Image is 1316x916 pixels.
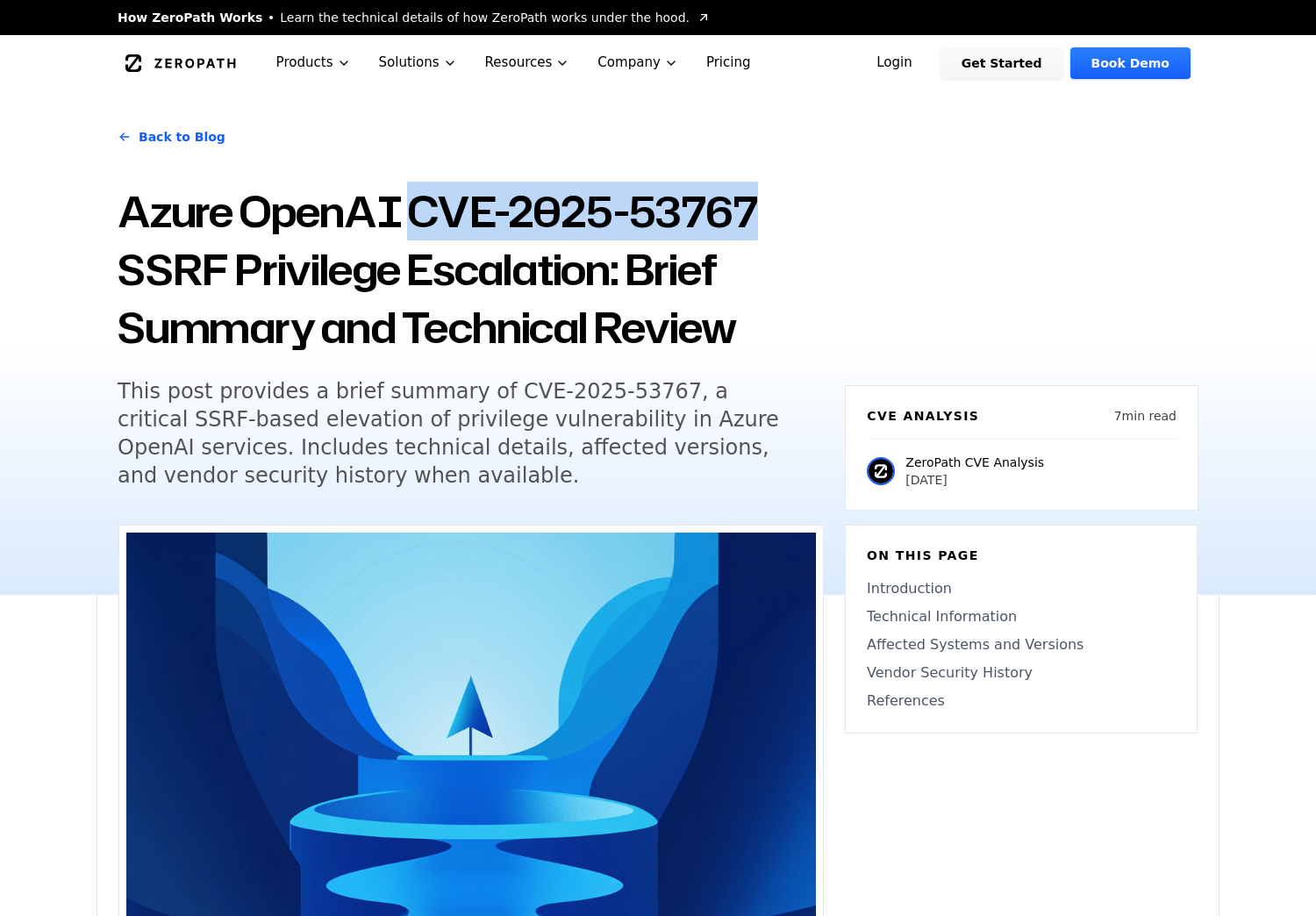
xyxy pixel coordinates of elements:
[471,35,584,90] button: Resources
[867,547,1176,564] h6: On this page
[118,9,262,26] span: How ZeroPath Works
[867,634,1176,655] a: Affected Systems and Versions
[262,35,365,90] button: Products
[867,457,895,485] img: ZeroPath CVE Analysis
[855,47,933,79] a: Login
[1070,47,1191,79] a: Book Demo
[1114,407,1177,425] p: 7 min read
[365,35,471,90] button: Solutions
[867,662,1176,683] a: Vendor Security History
[97,35,1219,90] nav: Global
[583,35,692,90] button: Company
[280,9,690,26] span: Learn the technical details of how ZeroPath works under the hood.
[118,182,824,356] h1: Azure OpenAI CVE-2025-53767 SSRF Privilege Escalation: Brief Summary and Technical Review
[867,407,979,425] h6: CVE Analysis
[905,471,1044,489] p: [DATE]
[867,691,1176,712] a: References
[867,606,1176,627] a: Technical Information
[692,35,765,90] a: Pricing
[118,112,225,161] a: Back to Blog
[118,9,711,26] a: How ZeroPath WorksLearn the technical details of how ZeroPath works under the hood.
[941,47,1063,79] a: Get Started
[905,454,1044,471] p: ZeroPath CVE Analysis
[118,377,791,490] h5: This post provides a brief summary of CVE-2025-53767, a critical SSRF-based elevation of privileg...
[867,578,1176,599] a: Introduction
